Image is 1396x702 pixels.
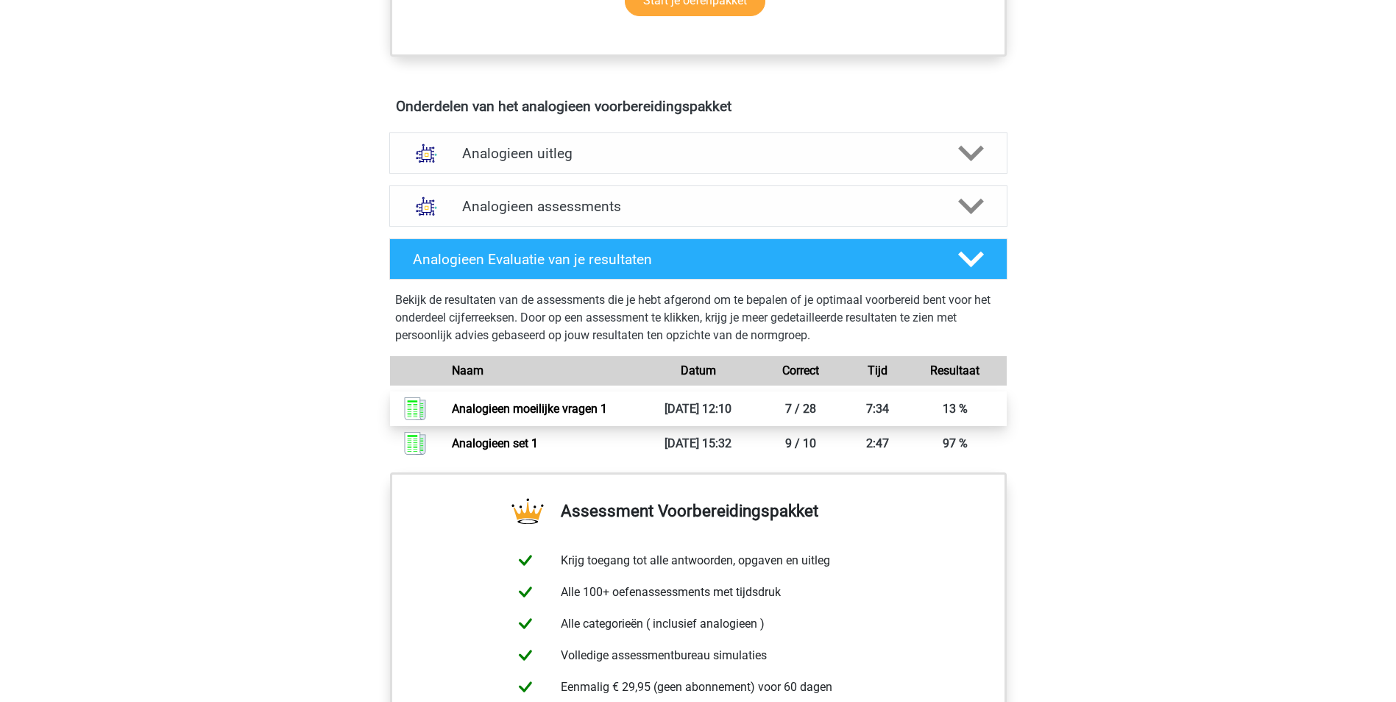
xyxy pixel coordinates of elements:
[452,436,538,450] a: Analogieen set 1
[413,251,935,268] h4: Analogieen Evaluatie van je resultaten
[395,291,1002,344] p: Bekijk de resultaten van de assessments die je hebt afgerond om te bepalen of je optimaal voorber...
[852,362,904,380] div: Tijd
[749,362,852,380] div: Correct
[396,98,1001,115] h4: Onderdelen van het analogieen voorbereidingspakket
[383,238,1013,280] a: Analogieen Evaluatie van je resultaten
[452,402,607,416] a: Analogieen moeilijke vragen 1
[462,145,935,162] h4: Analogieen uitleg
[462,198,935,215] h4: Analogieen assessments
[383,132,1013,174] a: uitleg Analogieen uitleg
[408,188,445,225] img: analogieen assessments
[904,362,1007,380] div: Resultaat
[647,362,750,380] div: Datum
[408,135,445,172] img: analogieen uitleg
[441,362,646,380] div: Naam
[383,185,1013,227] a: assessments Analogieen assessments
